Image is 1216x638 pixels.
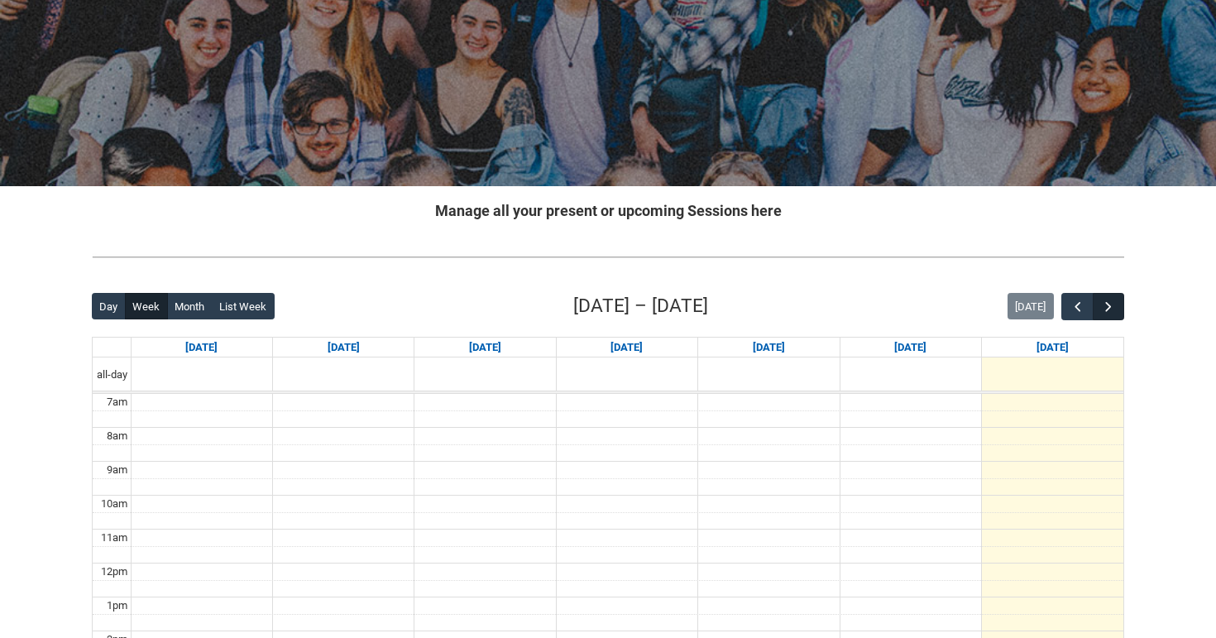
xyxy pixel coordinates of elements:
[125,293,168,319] button: Week
[92,293,126,319] button: Day
[182,338,221,357] a: Go to August 10, 2025
[103,428,131,444] div: 8am
[1033,338,1072,357] a: Go to August 16, 2025
[466,338,505,357] a: Go to August 12, 2025
[98,564,131,580] div: 12pm
[1008,293,1054,319] button: [DATE]
[891,338,930,357] a: Go to August 15, 2025
[103,394,131,410] div: 7am
[98,496,131,512] div: 10am
[607,338,646,357] a: Go to August 13, 2025
[92,199,1124,222] h2: Manage all your present or upcoming Sessions here
[103,462,131,478] div: 9am
[212,293,275,319] button: List Week
[167,293,213,319] button: Month
[573,292,708,320] h2: [DATE] – [DATE]
[749,338,788,357] a: Go to August 14, 2025
[93,367,131,383] span: all-day
[324,338,363,357] a: Go to August 11, 2025
[103,597,131,614] div: 1pm
[1093,293,1124,320] button: Next Week
[92,248,1124,266] img: REDU_GREY_LINE
[1061,293,1093,320] button: Previous Week
[98,530,131,546] div: 11am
